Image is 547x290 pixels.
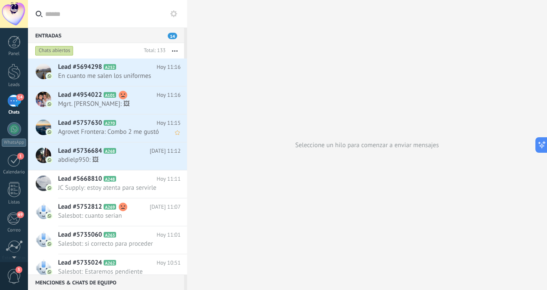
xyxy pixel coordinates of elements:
img: com.amocrm.amocrmwa.svg [46,241,52,247]
span: A268 [104,148,116,154]
a: Lead #5735060 A263 Hoy 11:01 Salesbot: si correcto para proceder [28,226,187,254]
a: Lead #5736684 A268 [DATE] 11:12 abdielp950: 🖼 [28,142,187,170]
span: A263 [104,232,116,238]
img: com.amocrm.amocrmwa.svg [46,185,52,191]
a: Lead #5752812 A269 [DATE] 11:07 Salesbot: cuanto serian [28,198,187,226]
button: Más [166,43,184,59]
img: com.amocrm.amocrmwa.svg [46,101,52,107]
span: A262 [104,260,116,265]
span: 14 [16,94,24,101]
img: com.amocrm.amocrmwa.svg [46,213,52,219]
span: Mgrt. [PERSON_NAME]: 🖼 [58,100,164,108]
span: 14 [168,33,177,39]
span: Hoy 11:11 [157,175,181,183]
img: com.amocrm.amocrmwa.svg [46,269,52,275]
div: Chats [2,110,27,115]
div: Correo [2,228,27,233]
span: Salesbot: Estaremos pendiente [58,268,164,276]
span: A248 [104,176,116,182]
div: Total: 133 [140,46,166,55]
span: Hoy 11:16 [157,91,181,99]
span: Lead #5668810 [58,175,102,183]
span: Lead #4954022 [58,91,102,99]
span: Lead #5736684 [58,147,102,155]
div: WhatsApp [2,139,26,147]
span: Hoy 11:15 [157,119,181,127]
a: Lead #5668810 A248 Hoy 11:11 JC Supply: estoy atenta para servirle [28,170,187,198]
a: Lead #5757630 A270 Hoy 11:15 Agrovet Frontera: Combo 2 me gustó [28,114,187,142]
span: Lead #5735024 [58,259,102,267]
img: com.amocrm.amocrmwa.svg [46,73,52,79]
a: Lead #5694298 A252 Hoy 11:16 En cuanto me salen los uniformes [28,59,187,86]
span: A269 [104,204,116,210]
div: Entradas [28,28,184,43]
div: Listas [2,200,27,205]
span: [DATE] 11:07 [150,203,181,211]
span: JC Supply: estoy atenta para servirle [58,184,164,192]
span: A101 [104,92,116,98]
span: 3 [15,266,22,273]
span: abdielp950: 🖼 [58,156,164,164]
span: Salesbot: cuanto serian [58,212,164,220]
img: com.amocrm.amocrmwa.svg [46,129,52,135]
div: Calendario [2,170,27,175]
div: Leads [2,82,27,88]
span: Lead #5757630 [58,119,102,127]
span: Lead #5735060 [58,231,102,239]
span: A270 [104,120,116,126]
span: [DATE] 11:12 [150,147,181,155]
span: 1 [17,153,24,160]
span: 69 [17,211,24,218]
div: Chats abiertos [35,46,74,56]
span: Agrovet Frontera: Combo 2 me gustó [58,128,164,136]
span: Lead #5752812 [58,203,102,211]
span: Salesbot: si correcto para proceder [58,240,164,248]
a: Lead #4954022 A101 Hoy 11:16 Mgrt. [PERSON_NAME]: 🖼 [28,86,187,114]
div: Panel [2,51,27,57]
span: Lead #5694298 [58,63,102,71]
span: A252 [104,64,116,70]
span: En cuanto me salen los uniformes [58,72,164,80]
img: com.amocrm.amocrmwa.svg [46,157,52,163]
span: Hoy 11:01 [157,231,181,239]
span: Hoy 10:51 [157,259,181,267]
div: Menciones & Chats de equipo [28,275,184,290]
span: Hoy 11:16 [157,63,181,71]
a: Lead #5735024 A262 Hoy 10:51 Salesbot: Estaremos pendiente [28,254,187,282]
